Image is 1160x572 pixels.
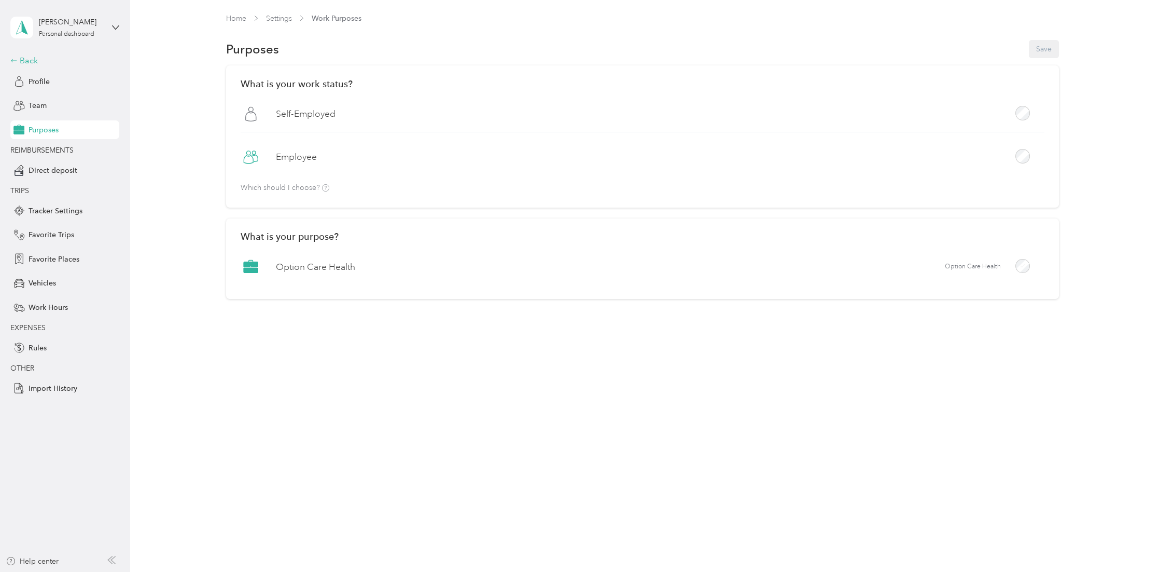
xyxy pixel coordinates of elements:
span: EXPENSES [10,323,46,332]
h1: Purposes [226,44,279,55]
button: Help center [6,556,59,567]
div: Personal dashboard [39,31,94,37]
a: Settings [266,14,292,23]
label: Self-Employed [276,107,336,120]
h2: What is your purpose? [241,231,1044,242]
span: Favorite Trips [29,229,74,240]
label: Employee [276,151,317,164]
span: Purposes [29,125,59,135]
span: REIMBURSEMENTS [10,146,74,155]
label: Option Care Health [276,261,355,274]
span: Profile [29,76,50,87]
span: Vehicles [29,278,56,289]
span: OTHER [10,364,34,373]
span: Option Care Health [945,262,1001,271]
span: Favorite Places [29,254,79,265]
iframe: Everlance-gr Chat Button Frame [1102,514,1160,572]
span: Work Hours [29,302,68,313]
div: [PERSON_NAME] [39,17,104,28]
span: Team [29,100,47,111]
span: Tracker Settings [29,206,82,216]
span: TRIPS [10,186,29,195]
p: Which should I choose? [241,184,329,192]
a: Home [226,14,246,23]
h2: What is your work status? [241,78,1044,89]
span: Direct deposit [29,165,77,176]
span: Rules [29,343,47,353]
span: Work Purposes [312,13,361,24]
span: Import History [29,383,77,394]
div: Back [10,55,114,67]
